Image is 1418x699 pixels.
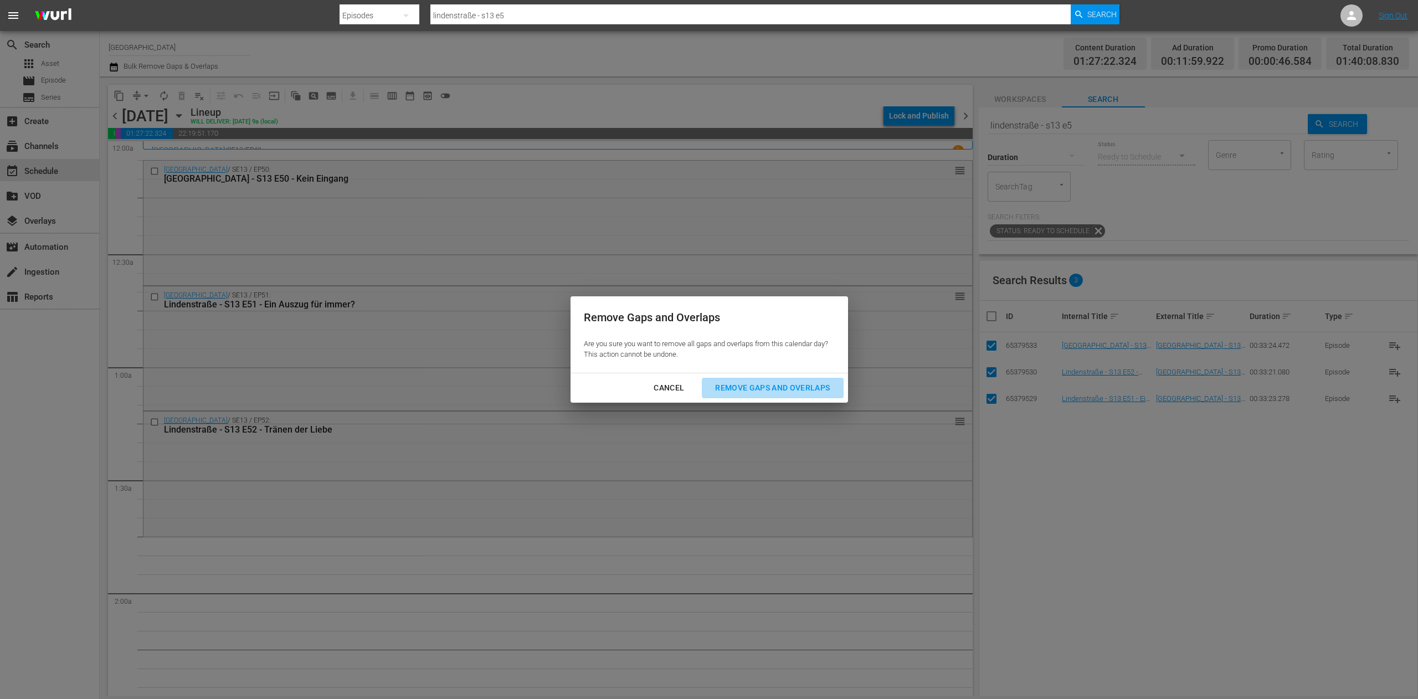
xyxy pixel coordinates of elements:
[584,310,828,326] div: Remove Gaps and Overlaps
[640,378,697,398] button: Cancel
[645,381,693,395] div: Cancel
[7,9,20,22] span: menu
[1379,11,1407,20] a: Sign Out
[706,381,839,395] div: Remove Gaps and Overlaps
[1087,4,1117,24] span: Search
[27,3,80,29] img: ans4CAIJ8jUAAAAAAAAAAAAAAAAAAAAAAAAgQb4GAAAAAAAAAAAAAAAAAAAAAAAAJMjXAAAAAAAAAAAAAAAAAAAAAAAAgAT5G...
[584,349,828,360] p: This action cannot be undone.
[584,339,828,349] p: Are you sure you want to remove all gaps and overlaps from this calendar day?
[702,378,843,398] button: Remove Gaps and Overlaps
